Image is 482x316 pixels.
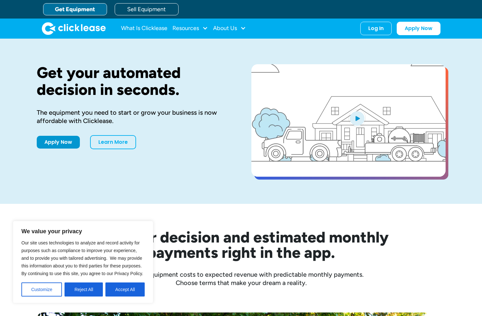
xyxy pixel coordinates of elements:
[21,282,62,297] button: Customize
[65,282,103,297] button: Reject All
[21,227,145,235] p: We value your privacy
[105,282,145,297] button: Accept All
[43,3,107,15] a: Get Equipment
[368,25,384,32] div: Log In
[121,22,167,35] a: What Is Clicklease
[172,22,208,35] div: Resources
[42,22,106,35] a: home
[251,64,446,177] a: open lightbox
[348,109,366,127] img: Blue play button logo on a light blue circular background
[37,136,80,149] a: Apply Now
[37,108,231,125] div: The equipment you need to start or grow your business is now affordable with Clicklease.
[13,221,153,303] div: We value your privacy
[37,64,231,98] h1: Get your automated decision in seconds.
[21,240,143,276] span: Our site uses technologies to analyze and record activity for purposes such as compliance to impr...
[213,22,246,35] div: About Us
[37,270,446,287] div: Compare equipment costs to expected revenue with predictable monthly payments. Choose terms that ...
[397,22,440,35] a: Apply Now
[90,135,136,149] a: Learn More
[62,229,420,260] h2: See your decision and estimated monthly payments right in the app.
[115,3,179,15] a: Sell Equipment
[42,22,106,35] img: Clicklease logo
